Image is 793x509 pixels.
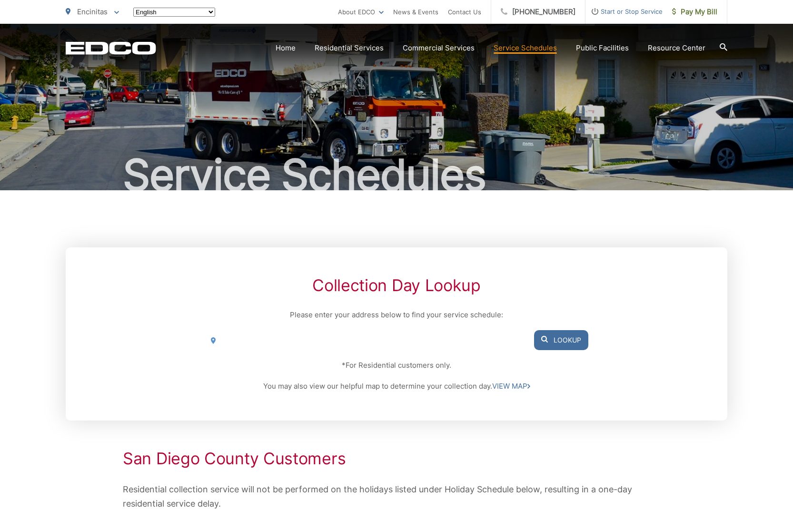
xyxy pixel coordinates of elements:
[448,6,481,18] a: Contact Us
[534,330,588,350] button: Lookup
[66,151,727,199] h1: Service Schedules
[576,42,629,54] a: Public Facilities
[672,6,717,18] span: Pay My Bill
[492,381,530,392] a: VIEW MAP
[77,7,108,16] span: Encinitas
[66,41,156,55] a: EDCD logo. Return to the homepage.
[205,381,588,392] p: You may also view our helpful map to determine your collection day.
[393,6,438,18] a: News & Events
[494,42,557,54] a: Service Schedules
[205,276,588,295] h2: Collection Day Lookup
[205,360,588,371] p: *For Residential customers only.
[648,42,705,54] a: Resource Center
[276,42,296,54] a: Home
[403,42,475,54] a: Commercial Services
[315,42,384,54] a: Residential Services
[338,6,384,18] a: About EDCO
[123,449,670,468] h2: San Diego County Customers
[133,8,215,17] select: Select a language
[205,309,588,321] p: Please enter your address below to find your service schedule:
